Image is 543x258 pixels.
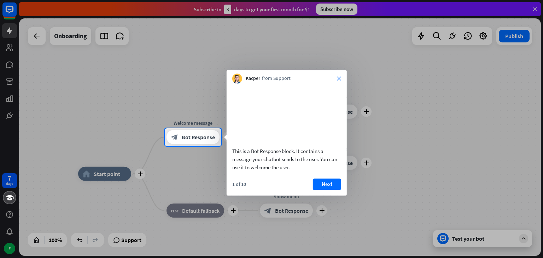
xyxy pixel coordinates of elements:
[313,178,341,190] button: Next
[171,134,178,141] i: block_bot_response
[6,3,27,24] button: Open LiveChat chat widget
[337,76,341,81] i: close
[246,75,260,82] span: Kacper
[232,181,246,187] div: 1 of 10
[262,75,291,82] span: from Support
[182,134,215,141] span: Bot Response
[232,147,341,171] div: This is a Bot Response block. It contains a message your chatbot sends to the user. You can use i...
